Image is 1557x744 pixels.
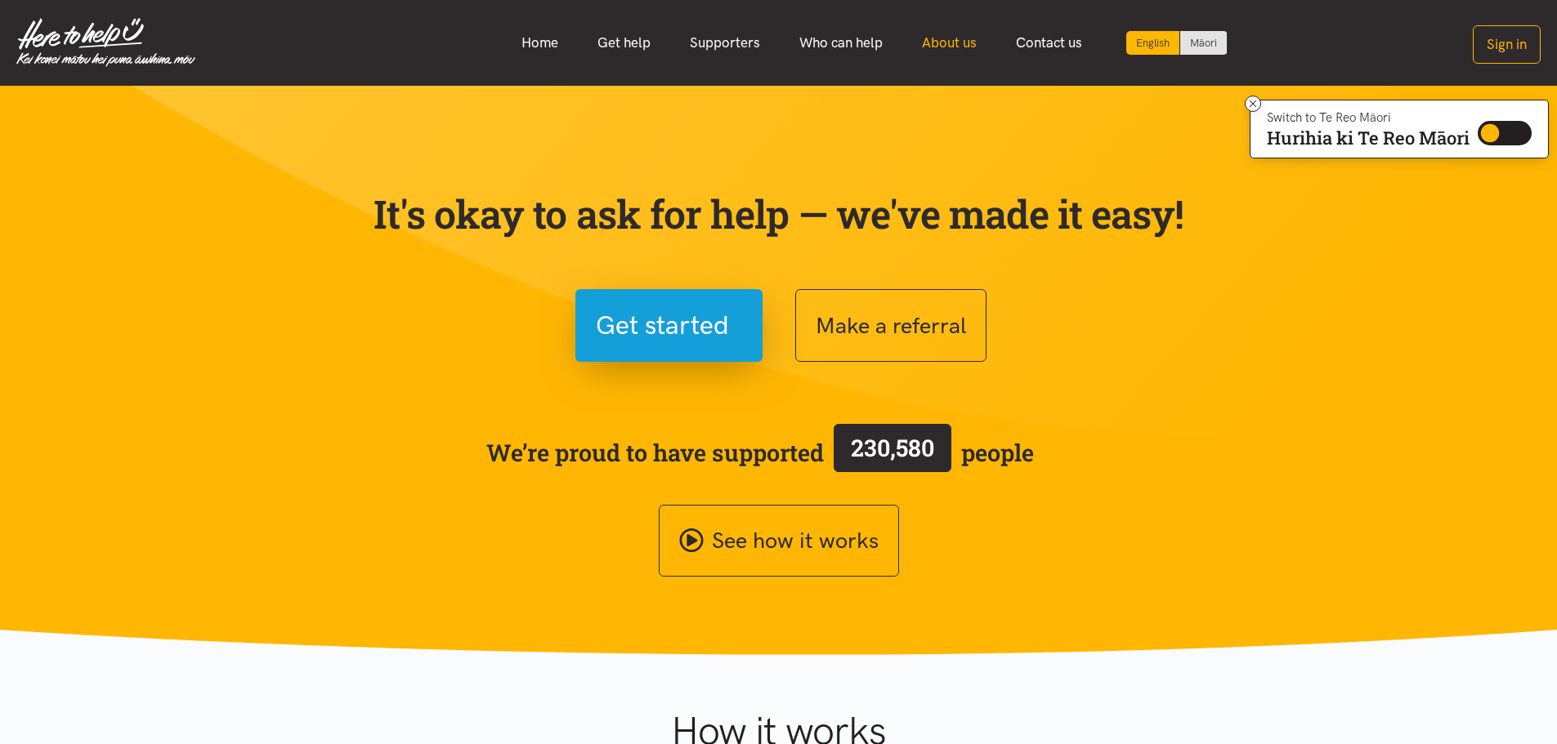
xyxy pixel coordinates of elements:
a: Get help [578,25,670,60]
a: About us [902,25,996,60]
span: We’re proud to have supported people [486,421,1034,484]
a: Contact us [996,25,1102,60]
button: Make a referral [795,289,987,362]
a: Switch to Te Reo Māori [1180,31,1227,55]
a: See how it works [659,505,899,577]
p: Hurihia ki Te Reo Māori [1267,131,1470,145]
p: Switch to Te Reo Māori [1267,113,1470,123]
span: 230,580 [851,432,934,463]
button: Get started [575,289,763,362]
div: Current language [1126,31,1180,55]
a: Home [502,25,578,60]
a: Supporters [670,25,780,60]
div: Language toggle [1126,31,1228,55]
p: It's okay to ask for help — we've made it easy! [370,190,1188,238]
a: Who can help [780,25,902,60]
span: Get started [596,305,729,346]
button: Sign in [1473,25,1541,64]
a: 230,580 [824,421,961,484]
img: Home [16,18,195,67]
